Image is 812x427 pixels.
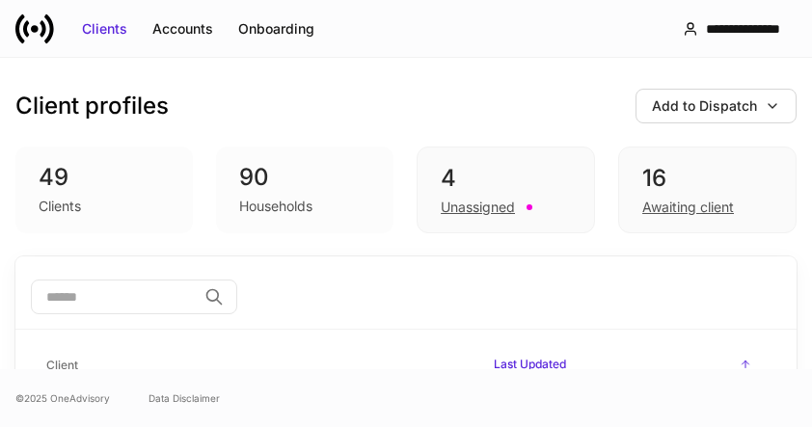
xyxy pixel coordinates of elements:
span: Last Updated [486,345,759,387]
div: 16 [642,163,772,194]
div: Unassigned [441,198,515,217]
div: 4 [441,163,571,194]
div: Accounts [152,19,213,39]
div: Households [239,197,312,216]
div: Clients [82,19,127,39]
div: Clients [39,197,81,216]
div: Awaiting client [642,198,734,217]
div: 90 [239,162,370,193]
button: Clients [69,13,140,44]
h6: Last Updated [494,355,566,373]
span: © 2025 OneAdvisory [15,390,110,406]
h6: Client [46,356,78,374]
button: Accounts [140,13,226,44]
a: Data Disclaimer [149,390,220,406]
span: Client [39,346,471,386]
button: Onboarding [226,13,327,44]
div: 16Awaiting client [618,147,797,233]
div: Add to Dispatch [652,96,757,116]
button: Add to Dispatch [636,89,797,123]
h3: Client profiles [15,91,169,121]
div: 4Unassigned [417,147,595,233]
div: 49 [39,162,170,193]
div: Onboarding [238,19,314,39]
